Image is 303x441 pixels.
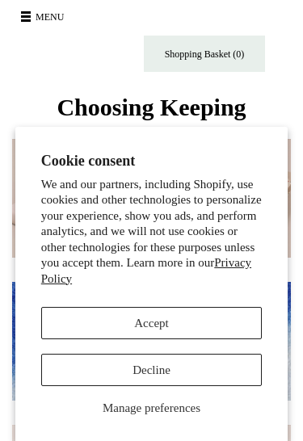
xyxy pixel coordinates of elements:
[103,401,200,414] span: Manage preferences
[41,153,263,170] h2: Cookie consent
[41,401,263,415] button: Manage preferences
[12,282,291,401] img: New.jpg__PID:f73bdf93-380a-4a35-bcfe-7823039498e1
[12,139,291,258] img: 202302 Composition ledgers.jpg__PID:69722ee6-fa44-49dd-a067-31375e5d54ec
[41,307,263,339] button: Accept
[41,256,251,285] a: Privacy Policy
[41,354,263,386] button: Decline
[41,177,263,288] p: We and our partners, including Shopify, use cookies and other technologies to personalize your ex...
[57,94,246,120] span: Choosing Keeping
[144,36,265,72] a: Shopping Basket (0)
[57,107,246,118] a: Choosing Keeping
[16,4,74,30] button: Menu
